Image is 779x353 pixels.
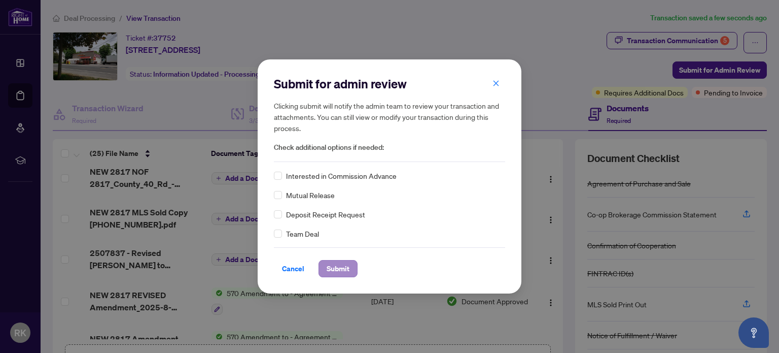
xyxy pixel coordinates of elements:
button: Submit [318,260,358,277]
span: Submit [327,261,349,277]
button: Cancel [274,260,312,277]
span: Team Deal [286,228,319,239]
span: Deposit Receipt Request [286,209,365,220]
span: close [492,80,500,87]
span: Cancel [282,261,304,277]
h2: Submit for admin review [274,76,505,92]
span: Mutual Release [286,189,335,201]
button: Open asap [738,317,769,348]
span: Interested in Commission Advance [286,170,397,181]
h5: Clicking submit will notify the admin team to review your transaction and attachments. You can st... [274,100,505,134]
span: Check additional options if needed: [274,142,505,153]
